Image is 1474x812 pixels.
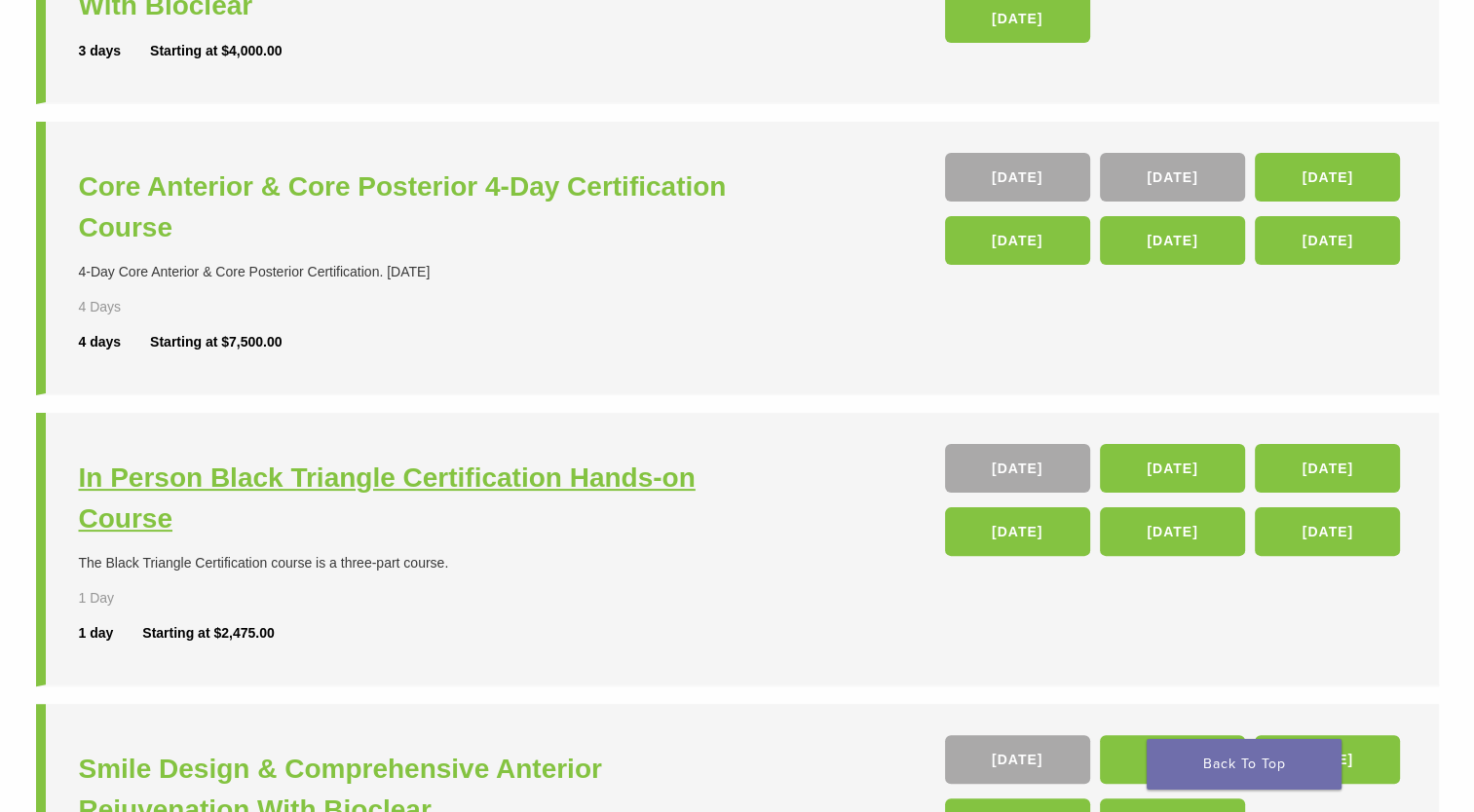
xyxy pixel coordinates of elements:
[1147,739,1342,790] a: Back To Top
[79,297,178,317] div: 4 Days
[1100,735,1245,784] a: [DATE]
[1100,507,1245,556] a: [DATE]
[79,41,151,61] div: 3 days
[1255,216,1400,265] a: [DATE]
[150,332,282,352] div: Starting at $7,500.00
[79,458,742,539] a: In Person Black Triangle Certification Hands-on Course
[79,588,178,609] div: 1 Day
[945,216,1090,265] a: [DATE]
[1100,153,1245,202] a: [DATE]
[945,153,1406,275] div: , , , , ,
[945,153,1090,202] a: [DATE]
[79,623,143,644] div: 1 day
[945,507,1090,556] a: [DATE]
[142,623,274,644] div: Starting at $2,475.00
[150,41,282,61] div: Starting at $4,000.00
[945,444,1406,566] div: , , , , ,
[79,332,151,352] div: 4 days
[1100,216,1245,265] a: [DATE]
[1255,507,1400,556] a: [DATE]
[79,166,742,248] a: Core Anterior & Core Posterior 4-Day Certification Course
[1255,735,1400,784] a: [DATE]
[1255,444,1400,493] a: [DATE]
[1255,153,1400,202] a: [DATE]
[79,553,742,573] div: The Black Triangle Certification course is a three-part course.
[945,444,1090,493] a: [DATE]
[1100,444,1245,493] a: [DATE]
[945,735,1090,784] a: [DATE]
[79,262,742,282] div: 4-Day Core Anterior & Core Posterior Certification. [DATE]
